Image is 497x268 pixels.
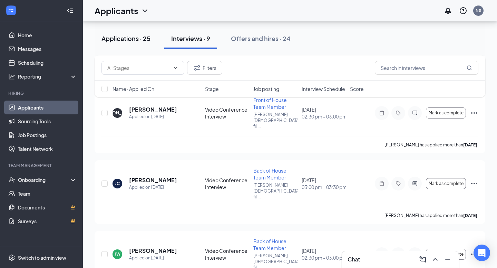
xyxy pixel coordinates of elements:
[8,7,14,14] svg: WorkstreamLogo
[113,85,154,92] span: Name · Applied On
[474,245,490,261] div: Open Intercom Messenger
[476,8,481,13] div: NS
[18,28,77,42] a: Home
[394,181,402,186] svg: Tag
[302,247,346,261] div: [DATE]
[417,254,428,265] button: ComposeMessage
[429,181,464,186] span: Mark as complete
[411,181,419,186] svg: ActiveChat
[8,176,15,183] svg: UserCheck
[302,254,346,261] span: 02:30 pm - 03:00 pm
[18,42,77,56] a: Messages
[470,250,478,258] svg: Ellipses
[430,254,441,265] button: ChevronUp
[18,200,77,214] a: DocumentsCrown
[18,187,77,200] a: Team
[129,247,177,255] h5: [PERSON_NAME]
[115,251,120,257] div: JW
[470,109,478,117] svg: Ellipses
[348,256,360,263] h3: Chat
[95,5,138,17] h1: Applicants
[205,247,249,261] div: Video Conference Interview
[302,113,346,120] span: 02:30 pm - 03:00 pm
[129,184,177,191] div: Applied on [DATE]
[18,114,77,128] a: Sourcing Tools
[350,85,364,92] span: Score
[18,214,77,228] a: SurveysCrown
[8,90,76,96] div: Hiring
[419,255,427,264] svg: ComposeMessage
[129,106,177,113] h5: [PERSON_NAME]
[187,61,222,75] button: Filter Filters
[18,254,66,261] div: Switch to admin view
[429,111,464,115] span: Mark as complete
[8,73,15,80] svg: Analysis
[378,181,386,186] svg: Note
[431,255,439,264] svg: ChevronUp
[384,213,478,218] p: [PERSON_NAME] has applied more than .
[463,142,477,147] b: [DATE]
[173,65,178,71] svg: ChevronDown
[253,238,286,251] span: Back of House Team Member
[141,7,149,15] svg: ChevronDown
[8,254,15,261] svg: Settings
[129,176,177,184] h5: [PERSON_NAME]
[463,213,477,218] b: [DATE]
[8,163,76,168] div: Team Management
[67,7,74,14] svg: Collapse
[394,110,402,116] svg: Tag
[253,85,279,92] span: Job posting
[302,85,345,92] span: Interview Schedule
[115,181,120,186] div: JC
[107,64,170,72] input: All Stages
[231,34,291,43] div: Offers and hires · 24
[129,113,177,120] div: Applied on [DATE]
[18,101,77,114] a: Applicants
[18,56,77,70] a: Scheduling
[101,34,150,43] div: Applications · 25
[442,254,453,265] button: Minimize
[444,255,452,264] svg: Minimize
[470,179,478,188] svg: Ellipses
[205,85,219,92] span: Stage
[375,61,478,75] input: Search in interviews
[100,110,135,116] div: [PERSON_NAME]
[253,182,298,200] p: [PERSON_NAME] [DEMOGRAPHIC_DATA]-fil ...
[171,34,210,43] div: Interviews · 9
[426,249,466,260] button: Mark as complete
[302,106,346,120] div: [DATE]
[302,184,346,190] span: 03:00 pm - 03:30 pm
[426,107,466,118] button: Mark as complete
[444,7,452,15] svg: Notifications
[205,106,249,120] div: Video Conference Interview
[18,128,77,142] a: Job Postings
[302,177,346,190] div: [DATE]
[411,110,419,116] svg: ActiveChat
[18,73,77,80] div: Reporting
[253,112,298,129] p: [PERSON_NAME] [DEMOGRAPHIC_DATA]-fil ...
[18,142,77,156] a: Talent Network
[253,167,286,181] span: Back of House Team Member
[426,178,466,189] button: Mark as complete
[467,65,472,71] svg: MagnifyingGlass
[459,7,467,15] svg: QuestionInfo
[384,142,478,148] p: [PERSON_NAME] has applied more than .
[18,176,71,183] div: Onboarding
[193,64,201,72] svg: Filter
[205,177,249,190] div: Video Conference Interview
[378,110,386,116] svg: Note
[129,255,177,261] div: Applied on [DATE]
